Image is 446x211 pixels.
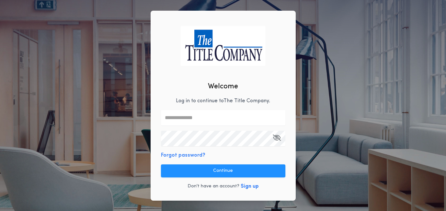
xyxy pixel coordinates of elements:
h2: Welcome [208,81,238,92]
p: Log in to continue to The Title Company . [176,97,270,105]
img: logo [181,26,266,66]
button: Sign up [241,183,259,190]
button: Forgot password? [161,151,205,159]
p: Don't have an account? [188,183,239,190]
button: Continue [161,164,285,177]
